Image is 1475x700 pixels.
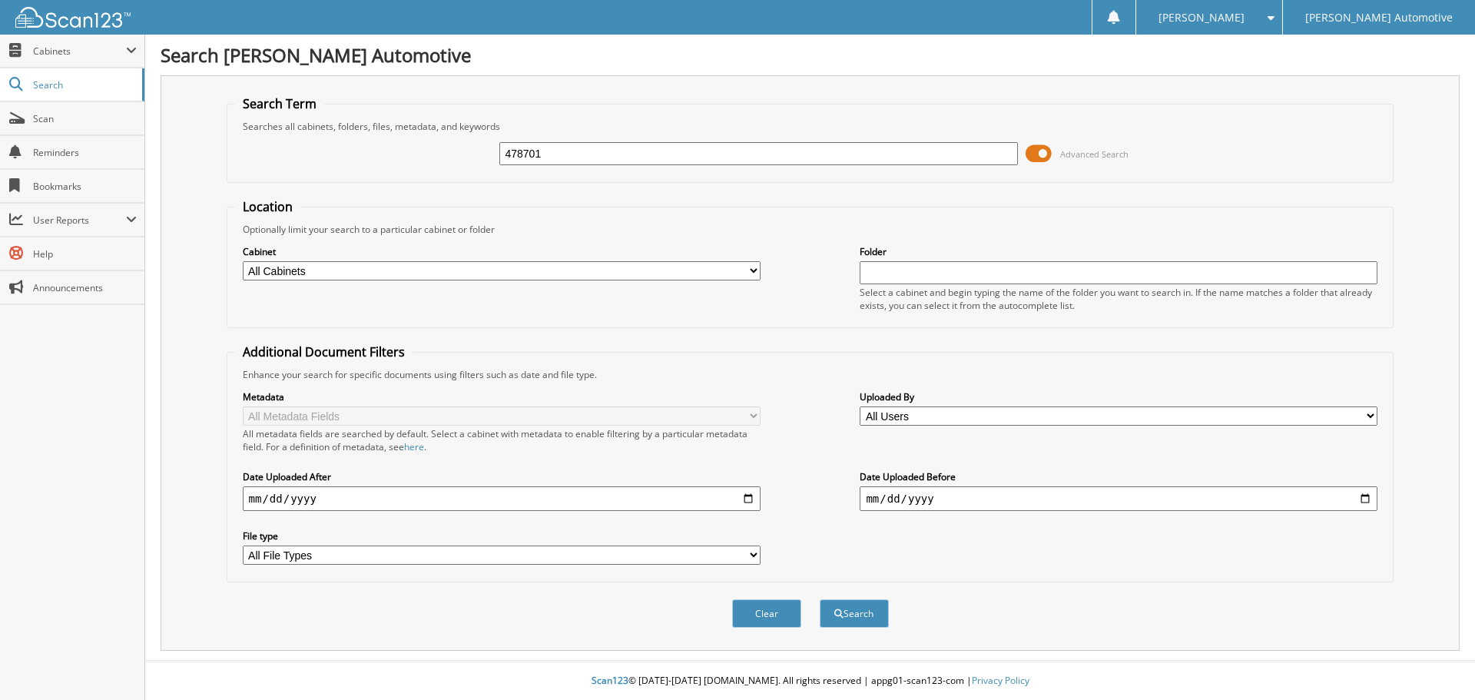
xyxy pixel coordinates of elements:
span: Scan123 [592,674,628,687]
div: Optionally limit your search to a particular cabinet or folder [235,223,1386,236]
label: File type [243,529,761,542]
iframe: Chat Widget [1398,626,1475,700]
a: here [404,440,424,453]
span: [PERSON_NAME] [1158,13,1245,22]
span: Announcements [33,281,137,294]
input: start [243,486,761,511]
a: Privacy Policy [972,674,1029,687]
span: Reminders [33,146,137,159]
div: Enhance your search for specific documents using filters such as date and file type. [235,368,1386,381]
span: [PERSON_NAME] Automotive [1305,13,1453,22]
label: Metadata [243,390,761,403]
label: Uploaded By [860,390,1377,403]
span: User Reports [33,214,126,227]
span: Search [33,78,134,91]
span: Cabinets [33,45,126,58]
button: Search [820,599,889,628]
div: All metadata fields are searched by default. Select a cabinet with metadata to enable filtering b... [243,427,761,453]
span: Advanced Search [1060,148,1129,160]
legend: Additional Document Filters [235,343,413,360]
img: scan123-logo-white.svg [15,7,131,28]
legend: Location [235,198,300,215]
input: end [860,486,1377,511]
button: Clear [732,599,801,628]
div: Searches all cabinets, folders, files, metadata, and keywords [235,120,1386,133]
span: Bookmarks [33,180,137,193]
span: Scan [33,112,137,125]
h1: Search [PERSON_NAME] Automotive [161,42,1460,68]
legend: Search Term [235,95,324,112]
span: Help [33,247,137,260]
div: © [DATE]-[DATE] [DOMAIN_NAME]. All rights reserved | appg01-scan123-com | [145,662,1475,700]
label: Date Uploaded After [243,470,761,483]
label: Date Uploaded Before [860,470,1377,483]
div: Select a cabinet and begin typing the name of the folder you want to search in. If the name match... [860,286,1377,312]
label: Folder [860,245,1377,258]
label: Cabinet [243,245,761,258]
